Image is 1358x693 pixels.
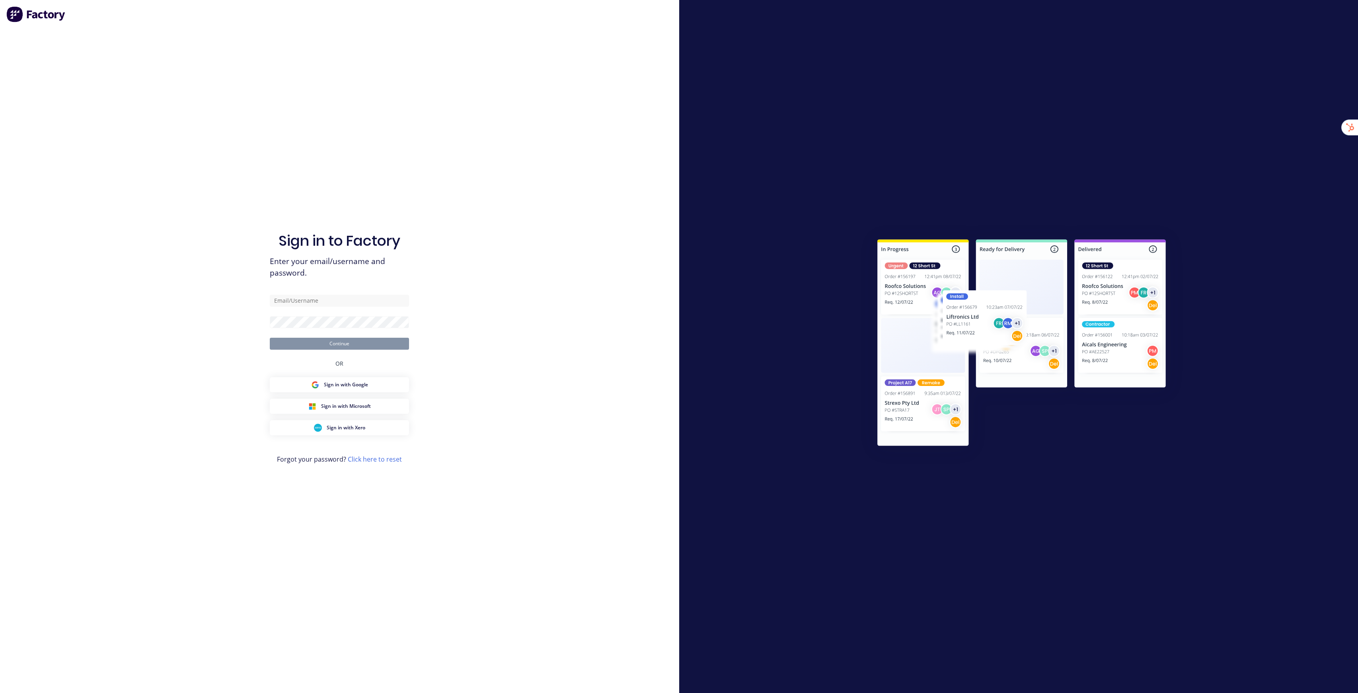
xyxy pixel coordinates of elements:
input: Email/Username [270,295,409,307]
div: OR [335,350,343,377]
img: Factory [6,6,66,22]
img: Sign in [860,223,1183,465]
span: Sign in with Microsoft [321,403,371,410]
span: Sign in with Google [324,381,368,388]
span: Enter your email/username and password. [270,256,409,279]
a: Click here to reset [348,455,402,464]
button: Continue [270,338,409,350]
button: Xero Sign inSign in with Xero [270,420,409,435]
img: Google Sign in [311,381,319,389]
h1: Sign in to Factory [279,232,400,249]
button: Microsoft Sign inSign in with Microsoft [270,399,409,414]
img: Xero Sign in [314,424,322,432]
button: Google Sign inSign in with Google [270,377,409,392]
img: Microsoft Sign in [308,402,316,410]
span: Sign in with Xero [327,424,365,431]
span: Forgot your password? [277,454,402,464]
